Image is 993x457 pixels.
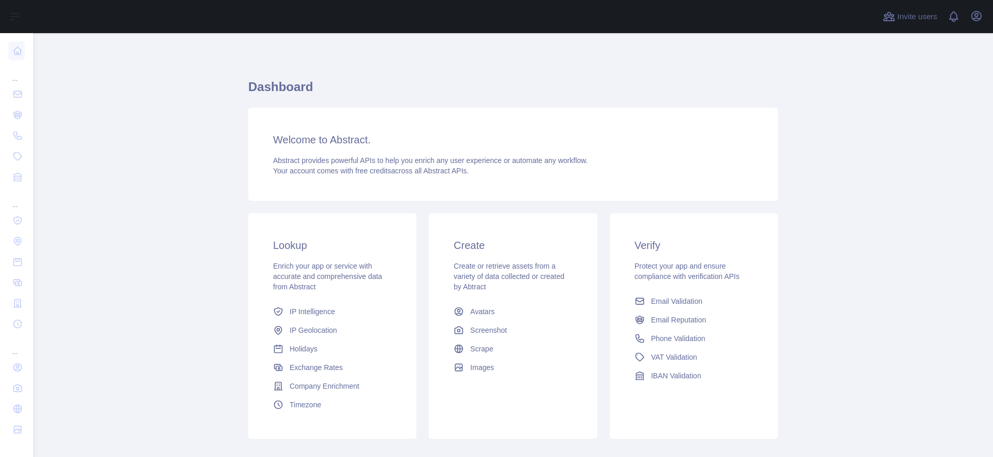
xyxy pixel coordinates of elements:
[630,366,757,385] a: IBAN Validation
[355,167,391,175] span: free credits
[651,371,701,381] span: IBAN Validation
[248,79,778,104] h1: Dashboard
[651,296,702,306] span: Email Validation
[454,238,572,253] h3: Create
[470,325,507,335] span: Screenshot
[269,340,396,358] a: Holidays
[269,302,396,321] a: IP Intelligence
[269,358,396,377] a: Exchange Rates
[290,344,318,354] span: Holidays
[449,321,576,340] a: Screenshot
[290,325,337,335] span: IP Geolocation
[273,156,588,165] span: Abstract provides powerful APIs to help you enrich any user experience or automate any workflow.
[290,400,321,410] span: Timezone
[630,348,757,366] a: VAT Validation
[269,321,396,340] a: IP Geolocation
[454,262,564,291] span: Create or retrieve assets from a variety of data collected or created by Abtract
[470,362,494,373] span: Images
[635,262,740,281] span: Protect your app and ensure compliance with verification APIs
[630,311,757,329] a: Email Reputation
[630,292,757,311] a: Email Validation
[8,335,25,356] div: ...
[651,352,697,362] span: VAT Validation
[273,238,392,253] h3: Lookup
[273,262,382,291] span: Enrich your app or service with accurate and comprehensive data from Abstract
[449,302,576,321] a: Avatars
[273,167,469,175] span: Your account comes with across all Abstract APIs.
[290,306,335,317] span: IP Intelligence
[8,62,25,83] div: ...
[635,238,753,253] h3: Verify
[290,362,343,373] span: Exchange Rates
[651,315,706,325] span: Email Reputation
[897,11,937,23] span: Invite users
[881,8,939,25] button: Invite users
[470,344,493,354] span: Scrape
[273,132,753,147] h3: Welcome to Abstract.
[630,329,757,348] a: Phone Validation
[651,333,705,344] span: Phone Validation
[269,377,396,395] a: Company Enrichment
[470,306,494,317] span: Avatars
[449,340,576,358] a: Scrape
[269,395,396,414] a: Timezone
[290,381,359,391] span: Company Enrichment
[449,358,576,377] a: Images
[8,188,25,209] div: ...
